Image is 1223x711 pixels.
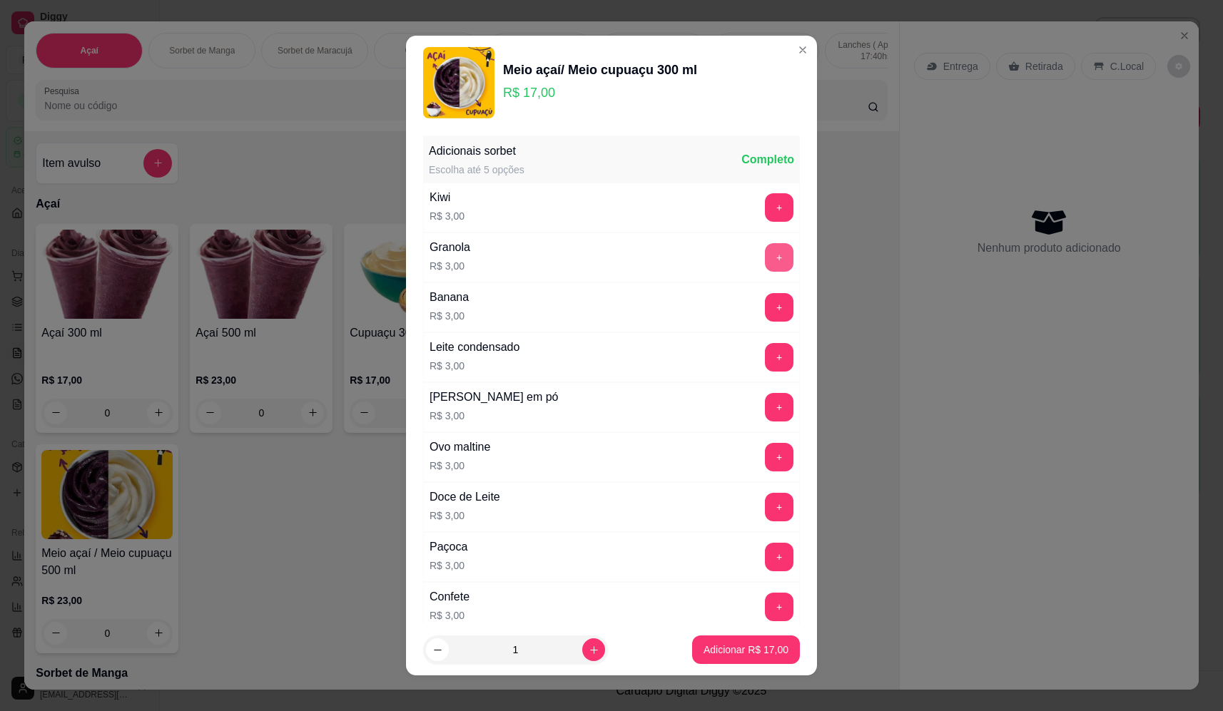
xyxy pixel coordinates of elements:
div: Adicionais sorbet [429,143,524,160]
div: Doce de Leite [430,489,500,506]
button: add [765,543,793,571]
button: add [765,343,793,372]
button: add [765,593,793,621]
p: R$ 3,00 [430,209,465,223]
div: Confete [430,588,470,605]
div: Paçoca [430,538,467,556]
div: Banana [430,289,469,306]
div: Granola [430,239,470,256]
p: R$ 3,00 [430,409,559,423]
button: Close [791,39,814,61]
button: add [765,193,793,222]
div: Escolha até 5 opções [429,163,524,177]
button: decrease-product-quantity [426,638,449,661]
p: R$ 3,00 [430,259,470,273]
button: Adicionar R$ 17,00 [692,635,800,664]
p: R$ 3,00 [430,309,469,323]
p: R$ 3,00 [430,359,519,373]
div: [PERSON_NAME] em pó [430,389,559,406]
button: add [765,243,793,272]
p: R$ 17,00 [503,83,697,103]
p: R$ 3,00 [430,608,470,623]
div: Completo [741,151,794,168]
p: Adicionar R$ 17,00 [704,643,788,657]
button: add [765,393,793,421]
img: product-image [423,47,494,118]
p: R$ 3,00 [430,558,467,573]
div: Kiwi [430,189,465,206]
button: increase-product-quantity [582,638,605,661]
p: R$ 3,00 [430,459,490,473]
div: Meio açaí/ Meio cupuaçu 300 ml [503,60,697,80]
button: add [765,293,793,322]
button: add [765,443,793,471]
div: Ovo maltine [430,439,490,456]
div: Leite condensado [430,339,519,356]
p: R$ 3,00 [430,508,500,523]
button: add [765,493,793,521]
